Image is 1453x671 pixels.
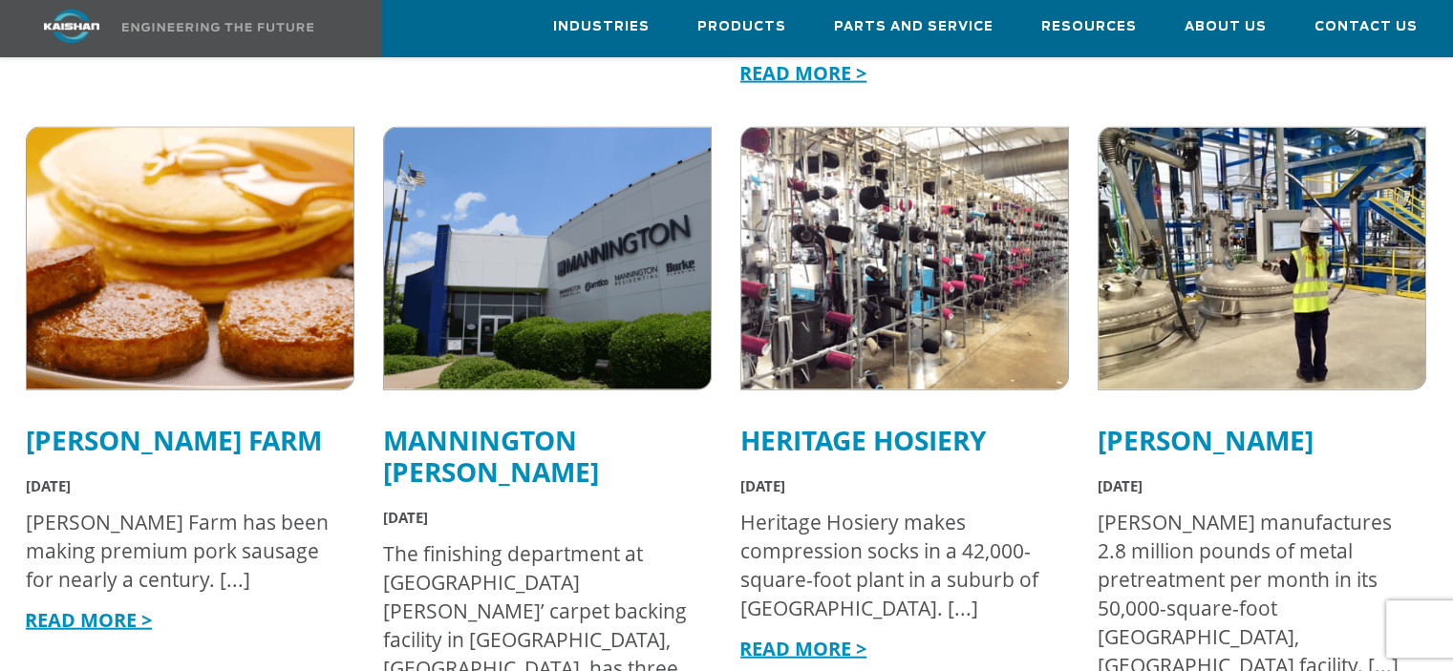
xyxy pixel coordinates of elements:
[26,422,322,458] a: [PERSON_NAME] Farm
[1098,476,1143,495] span: [DATE]
[834,16,994,38] span: Parts and Service
[739,636,866,661] a: READ MORE >
[739,60,866,86] a: READ MORE >
[1041,16,1137,38] span: Resources
[1098,422,1314,458] a: [PERSON_NAME]
[1041,1,1137,52] a: Resources
[26,508,335,594] div: [PERSON_NAME] Farm has been making premium pork sausage for nearly a century. [...]
[1314,1,1418,52] a: Contact Us
[553,1,650,52] a: Industries
[697,16,786,38] span: Products
[834,1,994,52] a: Parts and Service
[1185,1,1267,52] a: About Us
[26,476,71,495] span: [DATE]
[1314,16,1418,38] span: Contact Us
[740,508,1050,622] div: Heritage Hosiery makes compression socks in a 42,000-square-foot plant in a suburb of [GEOGRAPHIC...
[1185,16,1267,38] span: About Us
[122,23,313,31] img: Engineering the future
[25,607,152,633] a: READ MORE >
[553,16,650,38] span: Industries
[740,476,785,495] span: [DATE]
[697,1,786,52] a: Products
[740,422,986,458] a: Heritage Hosiery
[383,422,599,490] a: Mannington [PERSON_NAME]
[383,508,428,527] span: [DATE]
